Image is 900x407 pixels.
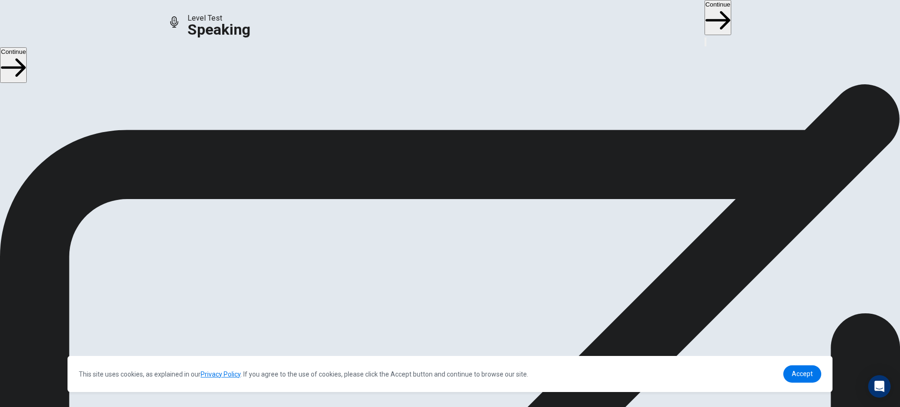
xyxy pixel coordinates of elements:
[187,13,250,24] span: Level Test
[67,356,832,392] div: cookieconsent
[79,370,528,378] span: This site uses cookies, as explained in our . If you agree to the use of cookies, please click th...
[187,24,250,35] h1: Speaking
[868,375,891,398] div: Open Intercom Messenger
[201,370,240,378] a: Privacy Policy
[792,370,813,377] span: Accept
[783,365,821,383] a: dismiss cookie message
